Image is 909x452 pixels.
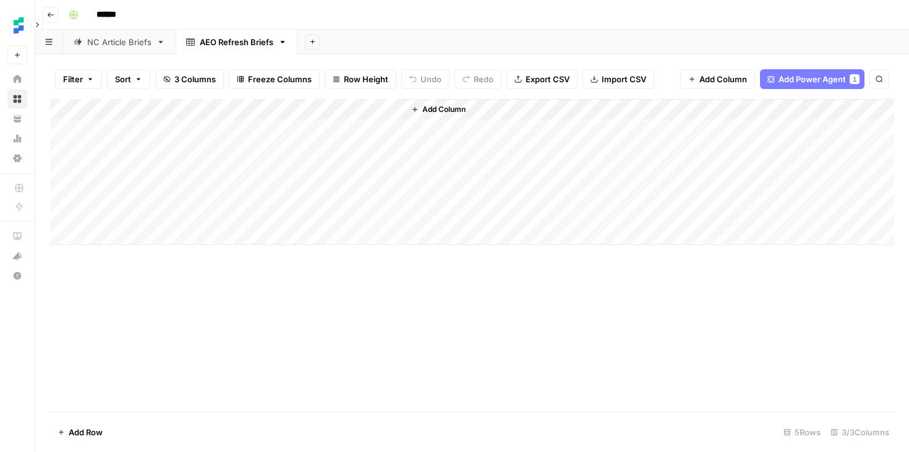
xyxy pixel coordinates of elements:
div: NC Article Briefs [87,36,151,48]
button: Add Row [50,422,110,442]
a: Home [7,69,27,89]
span: Freeze Columns [248,73,312,85]
span: Undo [420,73,442,85]
a: AEO Refresh Briefs [176,30,297,54]
button: Export CSV [506,69,578,89]
button: Add Column [680,69,755,89]
span: Export CSV [526,73,570,85]
button: Row Height [325,69,396,89]
a: Browse [7,89,27,109]
button: Redo [454,69,501,89]
span: Sort [115,73,131,85]
span: 1 [853,74,856,84]
a: Settings [7,148,27,168]
span: Add Column [422,104,466,115]
span: Add Column [699,73,747,85]
button: Sort [107,69,150,89]
span: 3 Columns [174,73,216,85]
button: Add Power Agent1 [760,69,864,89]
button: 3 Columns [155,69,224,89]
div: 3/3 Columns [826,422,894,442]
button: Filter [55,69,102,89]
span: Row Height [344,73,388,85]
a: AirOps Academy [7,226,27,246]
button: Add Column [406,101,471,117]
a: Your Data [7,109,27,129]
div: AEO Refresh Briefs [200,36,273,48]
span: Import CSV [602,73,646,85]
button: Help + Support [7,266,27,286]
img: Ten Speed Logo [7,14,30,36]
button: Undo [401,69,450,89]
div: 5 Rows [779,422,826,442]
button: Import CSV [583,69,654,89]
button: Workspace: Ten Speed [7,10,27,41]
span: Add Row [69,426,103,438]
button: Freeze Columns [229,69,320,89]
a: Usage [7,129,27,148]
div: What's new? [8,247,27,265]
div: 1 [850,74,860,84]
span: Add Power Agent [779,73,846,85]
span: Filter [63,73,83,85]
button: What's new? [7,246,27,266]
a: NC Article Briefs [63,30,176,54]
span: Redo [474,73,493,85]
